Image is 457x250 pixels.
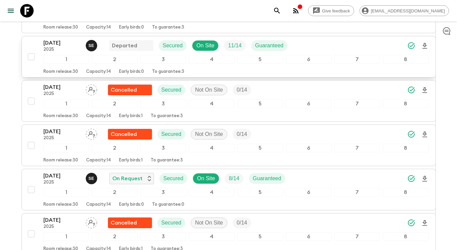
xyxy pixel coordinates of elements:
[92,55,138,64] div: 2
[237,130,247,138] p: 0 / 14
[189,99,234,108] div: 4
[43,39,80,47] p: [DATE]
[86,173,99,184] button: SE
[92,144,138,152] div: 2
[383,188,428,197] div: 8
[159,40,187,51] div: Secured
[43,128,80,136] p: [DATE]
[189,232,234,241] div: 4
[22,169,436,210] button: [DATE]2025Süleyman ErköseOn RequestSecuredOn SiteTrip FillGuaranteed12345678Room release:30Capaci...
[237,55,283,64] div: 5
[112,42,137,50] p: Departed
[22,36,436,78] button: [DATE]2025Süleyman ErköseDepartedSecuredOn SiteTrip FillGuaranteed12345678Room release:30Capacity...
[196,42,214,50] p: On Site
[43,158,78,163] p: Room release: 30
[108,217,152,228] div: Flash Pack cancellation
[191,129,227,140] div: Not On Site
[237,144,283,152] div: 5
[157,129,186,140] div: Secured
[334,188,380,197] div: 7
[161,86,182,94] p: Secured
[224,40,245,51] div: Trip Fill
[189,188,234,197] div: 4
[237,219,247,227] p: 0 / 14
[407,130,415,138] svg: Synced Successfully
[383,144,428,152] div: 8
[367,8,449,13] span: [EMAIL_ADDRESS][DOMAIN_NAME]
[43,172,80,180] p: [DATE]
[108,85,152,95] div: Flash Pack cancellation
[233,129,251,140] div: Trip Fill
[86,86,97,92] span: Assign pack leader
[4,4,17,17] button: menu
[359,5,449,16] div: [EMAIL_ADDRESS][DOMAIN_NAME]
[111,86,137,94] p: Cancelled
[253,174,281,183] p: Guaranteed
[88,176,94,181] p: S E
[163,42,183,50] p: Secured
[255,42,284,50] p: Guaranteed
[318,8,354,13] span: Give feedback
[119,113,143,119] p: Early birds: 1
[383,99,428,108] div: 8
[195,86,223,94] p: Not On Site
[43,55,89,64] div: 1
[421,42,429,50] svg: Download Onboarding
[43,224,80,230] p: 2025
[421,131,429,139] svg: Download Onboarding
[152,202,184,207] p: To guarantee: 0
[195,219,223,227] p: Not On Site
[86,131,97,136] span: Assign pack leader
[286,232,332,241] div: 6
[111,130,137,138] p: Cancelled
[286,144,332,152] div: 6
[119,158,143,163] p: Early birds: 1
[108,129,152,140] div: Flash Pack cancellation
[43,47,80,52] p: 2025
[119,202,144,207] p: Early birds: 0
[43,83,80,91] p: [DATE]
[229,174,239,183] p: 8 / 14
[43,180,80,185] p: 2025
[157,85,186,95] div: Secured
[191,217,227,228] div: Not On Site
[270,4,284,17] button: search adventures
[140,144,186,152] div: 3
[92,99,138,108] div: 2
[43,136,80,141] p: 2025
[86,158,111,163] p: Capacity: 14
[92,232,138,241] div: 2
[195,130,223,138] p: Not On Site
[86,69,111,74] p: Capacity: 14
[161,219,182,227] p: Secured
[152,69,184,74] p: To guarantee: 3
[140,232,186,241] div: 3
[86,25,111,30] p: Capacity: 14
[193,173,219,184] div: On Site
[86,42,99,47] span: Süleyman Erköse
[157,217,186,228] div: Secured
[111,219,137,227] p: Cancelled
[86,219,97,224] span: Assign pack leader
[140,188,186,197] div: 3
[286,55,332,64] div: 6
[421,86,429,94] svg: Download Onboarding
[43,99,89,108] div: 1
[43,188,89,197] div: 1
[334,55,380,64] div: 7
[286,188,332,197] div: 6
[163,174,184,183] p: Secured
[151,158,183,163] p: To guarantee: 3
[225,173,243,184] div: Trip Fill
[140,55,186,64] div: 3
[237,232,283,241] div: 5
[119,25,144,30] p: Early birds: 0
[233,85,251,95] div: Trip Fill
[233,217,251,228] div: Trip Fill
[189,144,234,152] div: 4
[421,175,429,183] svg: Download Onboarding
[237,99,283,108] div: 5
[43,25,78,30] p: Room release: 30
[151,113,183,119] p: To guarantee: 3
[86,175,99,180] span: Süleyman Erköse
